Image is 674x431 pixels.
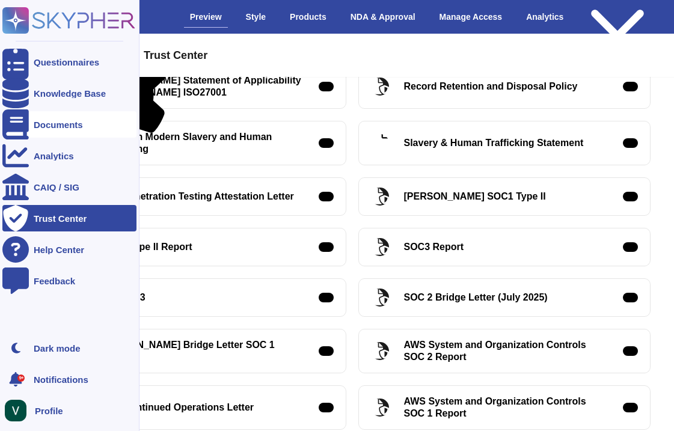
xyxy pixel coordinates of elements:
div: [PERSON_NAME] SOC1 Type II [403,191,545,203]
div: Slavery & Human Trafficking Statement [403,137,583,149]
div: SOC 2 Bridge Letter (July 2025) [403,292,547,304]
div: AWS System and Organization Controls SOC 1 Report [403,396,608,420]
span: Notifications [34,375,88,384]
div: SOC3 Report [403,241,464,253]
a: Documents [2,111,136,138]
div: Help Center [34,245,84,254]
div: Deel Penetration Testing Attestation Letter [100,191,294,203]
div: Analytics [34,151,74,160]
span: Trust Center [144,50,207,61]
div: AWS System and Organization Controls SOC 2 Report [403,339,608,363]
div: Record Retention and Disposal Policy [403,81,577,93]
div: Trust Center [34,214,87,223]
div: Knowledge Base [34,89,106,98]
div: NDA & Approval [345,7,421,27]
div: Products [284,7,332,27]
div: Manage Access [434,7,509,27]
div: 9+ [17,374,25,382]
div: Feedback [34,277,75,286]
div: Policy on Modern Slavery and Human Trafficking [100,131,304,155]
a: Questionnaires [2,49,136,75]
div: Analytics [520,7,569,27]
div: Documents [34,120,83,129]
span: Profile [35,406,63,415]
a: Analytics [2,142,136,169]
div: SOC Continued Operations Letter [100,402,254,414]
div: CAIQv403 [100,292,146,304]
div: Preview [184,7,228,28]
a: Feedback [2,267,136,294]
div: Style [240,7,272,27]
a: Knowledge Base [2,80,136,106]
div: SOC2 Type II Report [100,241,192,253]
div: Dark mode [34,344,81,353]
div: CAIQ / SIG [34,183,79,192]
a: CAIQ / SIG [2,174,136,200]
div: Questionnaires [34,58,99,67]
a: Trust Center [2,205,136,231]
a: Help Center [2,236,136,263]
img: user [5,400,26,421]
button: user [2,397,35,424]
div: [PERSON_NAME] Statement of Applicability [PERSON_NAME] ISO27001 [100,75,304,99]
div: [PERSON_NAME] Bridge Letter SOC 1 [DATE] [100,339,304,363]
